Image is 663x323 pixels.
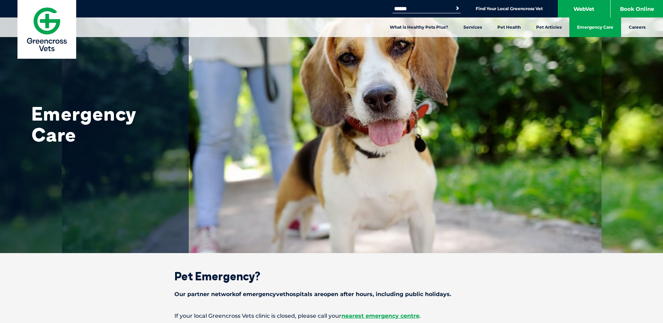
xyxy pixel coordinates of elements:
a: What is Healthy Pets Plus? [382,17,456,37]
span: hospitals [286,291,312,297]
span: . [419,313,421,319]
span: of emergency [236,291,276,297]
button: Search [454,5,461,12]
a: Emergency Care [569,17,621,37]
a: nearest emergency centre [341,313,419,319]
a: Services [456,17,490,37]
span: Our partner network [174,291,236,297]
a: Careers [621,17,653,37]
a: Pet Articles [528,17,569,37]
a: Pet Health [490,17,528,37]
span: vet [276,291,286,297]
span: If your local Greencross Vets clinic is closed, please call your [174,313,341,319]
h2: Pet Emergency? [150,271,513,282]
a: Find Your Local Greencross Vet [476,6,543,12]
span: open after hours, including public holidays. [324,291,451,297]
h1: Emergency Care [31,103,171,145]
span: are [314,291,324,297]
